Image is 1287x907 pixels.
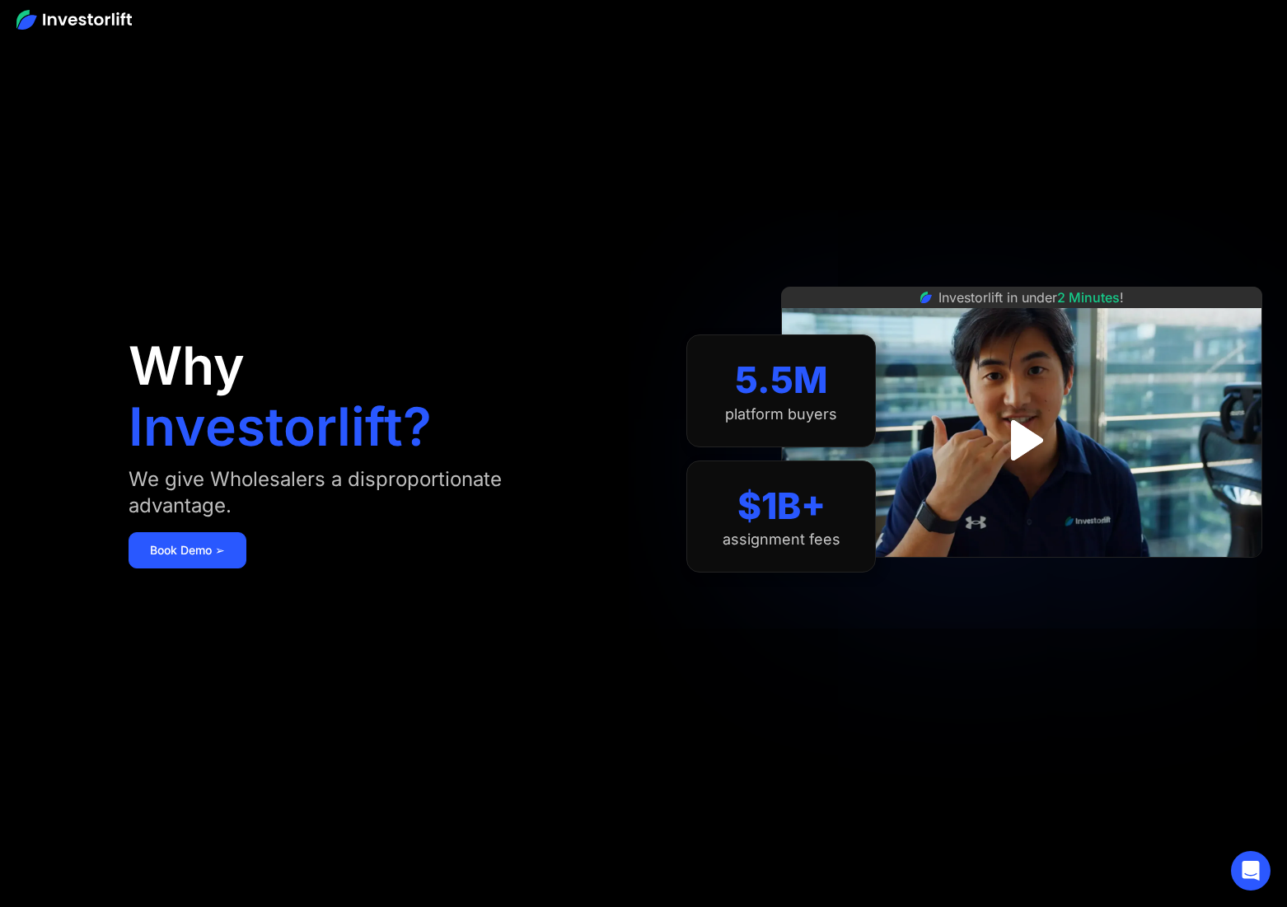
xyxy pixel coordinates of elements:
[1057,289,1120,306] span: 2 Minutes
[735,358,828,402] div: 5.5M
[129,466,596,519] div: We give Wholesalers a disproportionate advantage.
[898,566,1145,586] iframe: Customer reviews powered by Trustpilot
[723,531,840,549] div: assignment fees
[725,405,837,423] div: platform buyers
[938,288,1124,307] div: Investorlift in under !
[129,400,432,453] h1: Investorlift?
[1231,851,1271,891] div: Open Intercom Messenger
[737,484,826,528] div: $1B+
[985,404,1059,477] a: open lightbox
[129,339,245,392] h1: Why
[129,532,246,568] a: Book Demo ➢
